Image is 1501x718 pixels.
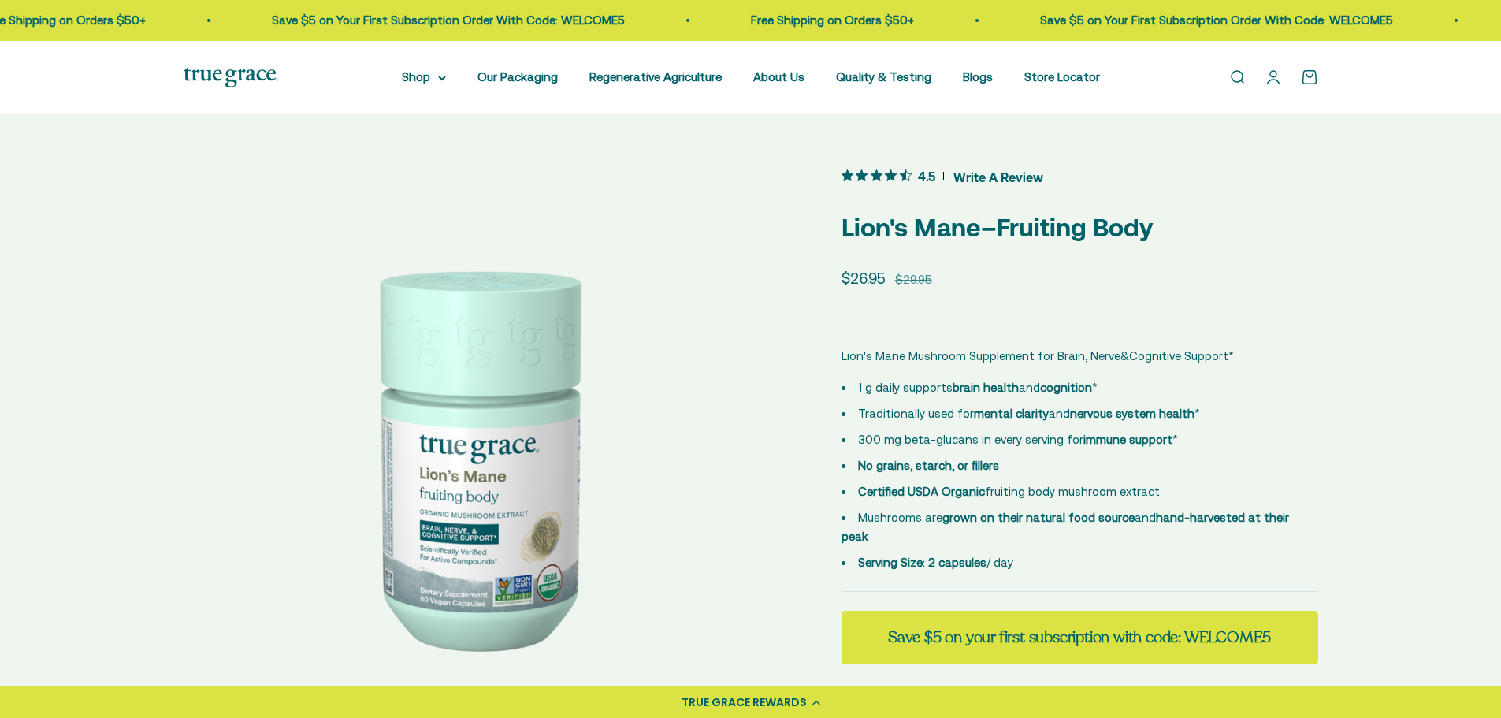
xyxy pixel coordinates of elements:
span: 1 g daily supports and * [858,381,1098,394]
div: TRUE GRACE REWARDS [682,694,807,711]
span: & [1120,347,1129,366]
p: Lion's Mane–Fruiting Body [842,207,1318,247]
strong: Save $5 on your first subscription with code: WELCOME5 [888,627,1271,648]
summary: Shop [402,68,446,87]
a: Regenerative Agriculture [589,70,722,84]
li: fruiting body mushroom extract [842,482,1318,501]
compare-at-price: $29.95 [895,270,932,289]
p: Save $5 on Your First Subscription Order With Code: WELCOME5 [270,11,623,30]
strong: Certified USDA Organic [858,485,985,498]
a: Store Locator [1024,70,1100,84]
strong: No grains, starch, or fillers [858,459,999,472]
legend: Count Size: [842,683,904,702]
li: / day [842,553,1318,572]
span: 300 mg beta-glucans in every serving for * [858,433,1178,446]
span: Mushrooms are and [842,511,1289,543]
strong: nervous system health [1070,407,1194,420]
sale-price: $26.95 [842,266,886,290]
button: 4.5 out 5 stars rating in total 12 reviews. Jump to reviews. [842,165,1043,188]
span: Traditionally used for and * [858,407,1200,420]
strong: Serving Size: 2 capsules [858,556,986,569]
p: Save $5 on Your First Subscription Order With Code: WELCOME5 [1038,11,1391,30]
span: 4.5 [918,167,935,184]
span: Cognitive Support [1129,347,1228,366]
strong: immune support [1083,433,1172,446]
a: About Us [753,70,804,84]
strong: grown on their natural food source [942,511,1135,524]
a: Blogs [963,70,993,84]
span: Write A Review [953,165,1043,188]
span: 30 Day Supply - Bottle [910,683,1031,702]
a: Quality & Testing [836,70,931,84]
strong: mental clarity [974,407,1049,420]
a: Free Shipping on Orders $50+ [749,13,912,27]
strong: brain health [953,381,1019,394]
strong: cognition [1040,381,1092,394]
a: Our Packaging [477,70,558,84]
span: Lion's Mane Mushroom Supplement for Brain, Nerve [842,349,1120,363]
